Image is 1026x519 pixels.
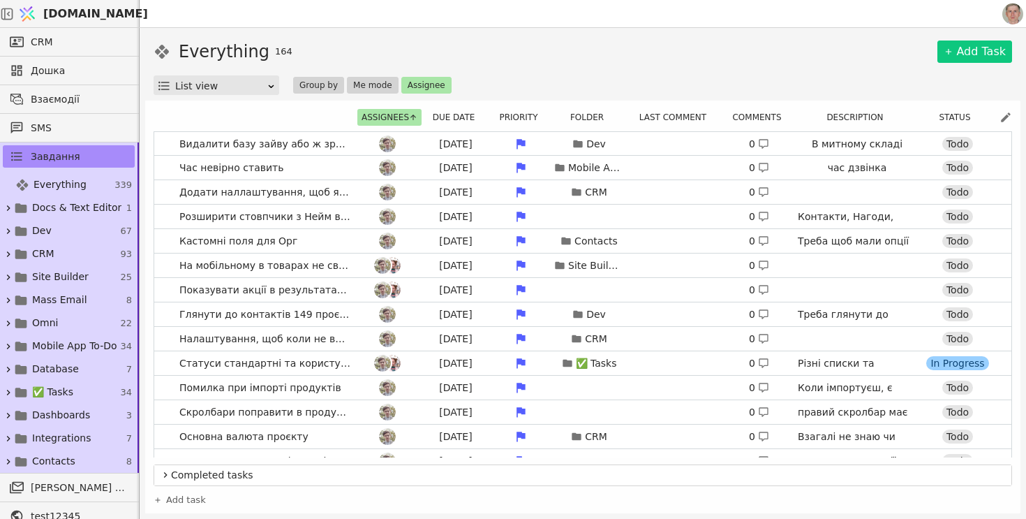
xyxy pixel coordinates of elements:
[632,109,722,126] div: Last comment
[749,381,769,395] div: 0
[798,234,916,278] p: Треба щоб мали опції обов'язкове і унікальне
[924,109,994,126] div: Status
[379,306,396,323] img: Ad
[32,224,52,238] span: Dev
[800,109,919,126] div: Description
[749,185,769,200] div: 0
[384,282,401,298] img: Хр
[379,379,396,396] img: Ad
[568,258,624,273] p: Site Builder
[942,430,973,444] div: Todo
[126,363,132,377] span: 7
[31,121,128,136] span: SMS
[154,254,1011,277] a: На мобільному в товарах не свайпиться вертикально по фотоAdХр[DATE]Site Builder0 Todo
[174,231,303,251] span: Кастомні поля для Орг
[942,283,973,297] div: Todo
[424,258,487,273] div: [DATE]
[357,109,422,126] button: Assignees
[379,159,396,176] img: Ad
[293,77,344,94] button: Group by
[749,210,769,224] div: 0
[174,256,356,276] span: На мобільному в товарах не свайпиться вертикально по фото
[174,353,356,374] span: Статуси стандартні та користувацькі
[32,454,75,469] span: Contacts
[154,351,1011,375] a: Статуси стандартні та користувацькіAdХр[DATE]✅ Tasks0 Різні списки та фолдери мають свої статуси....
[585,332,607,346] p: CRM
[3,117,135,139] a: SMS
[174,182,356,203] span: Додати наллаштування, щоб якщо не вибрано причини втрати, не можна закрити Нагоду
[32,316,58,330] span: Omni
[31,481,128,495] span: [PERSON_NAME] розсилки
[926,356,988,370] div: In Progress
[556,109,626,126] div: Folder
[174,427,314,447] span: Основна валюта проєкту
[942,161,973,175] div: Todo
[32,431,91,446] span: Integrations
[179,39,269,64] h1: Everything
[31,92,128,107] span: Взаємодії
[154,180,1011,204] a: Додати наллаштування, щоб якщо не вибрано причини втрати, не можна закрити НагодуAd[DATE]CRM0 Todo
[1002,3,1023,24] img: 1560949290925-CROPPED-IMG_0201-2-.jpg
[566,109,616,126] button: Folder
[384,355,401,372] img: Хр
[32,293,87,307] span: Mass Email
[31,64,128,78] span: Дошка
[937,41,1012,63] a: Add Task
[495,109,551,126] div: Priority
[154,229,1011,253] a: Кастомні поля для ОргAd[DATE]Contacts0 Треба щоб мали опції обов'язкове і унікальнеTodo
[401,77,452,94] button: Assignee
[728,109,794,126] button: Comments
[154,156,1011,180] a: Час невірно ставитьAd[DATE]Mobile App To-Do0 час дзвінкаTodo
[942,258,973,272] div: Todo
[429,109,488,126] button: Due date
[347,77,399,94] button: Me mode
[120,339,132,353] span: 34
[424,332,487,346] div: [DATE]
[174,451,356,472] span: Показувати в колекціях архівовані продукти
[379,136,396,152] img: Ad
[154,425,1011,448] a: Основна валюта проєктуAd[DATE]CRM0 Взагалі не знаю чи потрібно десь визначати. Але виникають пита...
[942,454,973,468] div: Todo
[120,386,132,400] span: 34
[154,278,1011,302] a: Показувати акції в результатах пошукуAdХр[DATE]0 Todo
[174,329,356,349] span: Налаштування, щоб коли не виконані задачі, не можна закрити Нагоду
[942,307,973,321] div: Todo
[32,200,121,215] span: Docs & Text Editor
[749,258,769,273] div: 0
[942,185,973,199] div: Todo
[120,316,132,330] span: 22
[32,270,89,284] span: Site Builder
[424,405,487,420] div: [DATE]
[154,400,1011,424] a: Скролбари поправити в продуктахAd[DATE]0 правий скролбар має бути завжди видноTodo
[31,149,80,164] span: Завдання
[749,356,769,371] div: 0
[798,405,916,434] p: правий скролбар має бути завжди видно
[586,307,606,322] p: Dev
[32,339,117,353] span: Mobile App To-Do
[171,468,1006,483] span: Completed tasks
[120,270,132,284] span: 25
[3,476,135,499] a: [PERSON_NAME] розсилки
[942,381,973,395] div: Todo
[495,109,550,126] button: Priority
[154,132,1011,156] a: Видалити базу зайву або ж зробити видалення (через смітник)Ad[DATE]Dev0 В митному складіTodo
[942,210,973,224] div: Todo
[942,332,973,346] div: Todo
[749,454,769,469] div: 0
[424,161,487,175] div: [DATE]
[942,405,973,419] div: Todo
[126,409,132,423] span: 3
[14,1,140,27] a: [DOMAIN_NAME]
[424,283,487,298] div: [DATE]
[424,234,487,249] div: [DATE]
[174,280,356,300] span: Показувати акції в результатах пошуку
[424,185,487,200] div: [DATE]
[174,207,356,227] span: Розширити стовпчики з Нейм в таблицях
[749,332,769,346] div: 0
[798,210,916,239] p: Контакти, Нагоди, Таски
[43,6,148,22] span: [DOMAIN_NAME]
[424,210,487,224] div: [DATE]
[635,109,719,126] button: Last comment
[749,307,769,322] div: 0
[3,59,135,82] a: Дошка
